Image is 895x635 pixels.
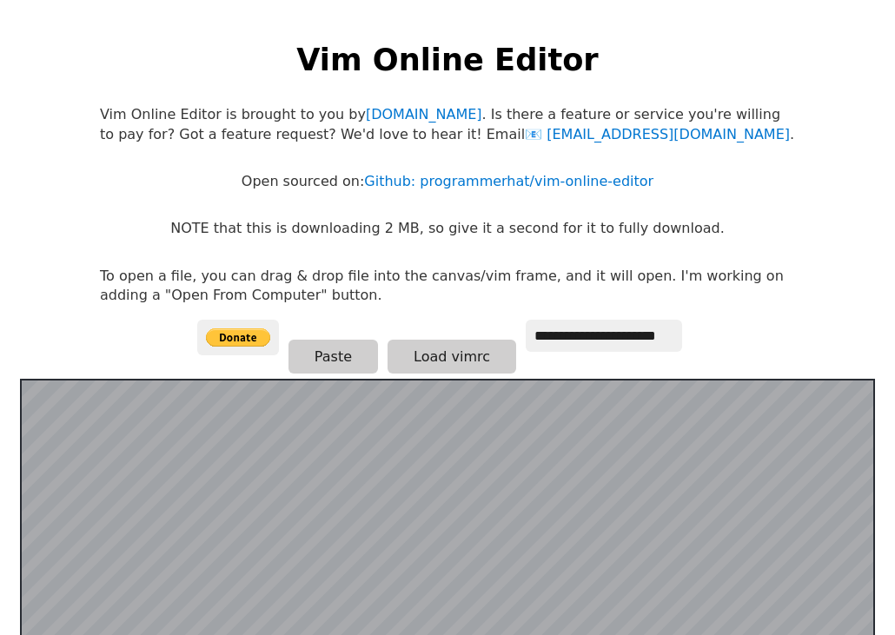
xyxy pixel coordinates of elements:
p: To open a file, you can drag & drop file into the canvas/vim frame, and it will open. I'm working... [100,267,795,306]
button: Load vimrc [388,340,516,374]
a: [DOMAIN_NAME] [366,106,482,122]
h1: Vim Online Editor [296,38,598,81]
p: NOTE that this is downloading 2 MB, so give it a second for it to fully download. [170,219,724,238]
p: Open sourced on: [242,172,653,191]
a: Github: programmerhat/vim-online-editor [364,173,653,189]
p: Vim Online Editor is brought to you by . Is there a feature or service you're willing to pay for?... [100,105,795,144]
button: Paste [288,340,378,374]
a: [EMAIL_ADDRESS][DOMAIN_NAME] [525,126,790,142]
